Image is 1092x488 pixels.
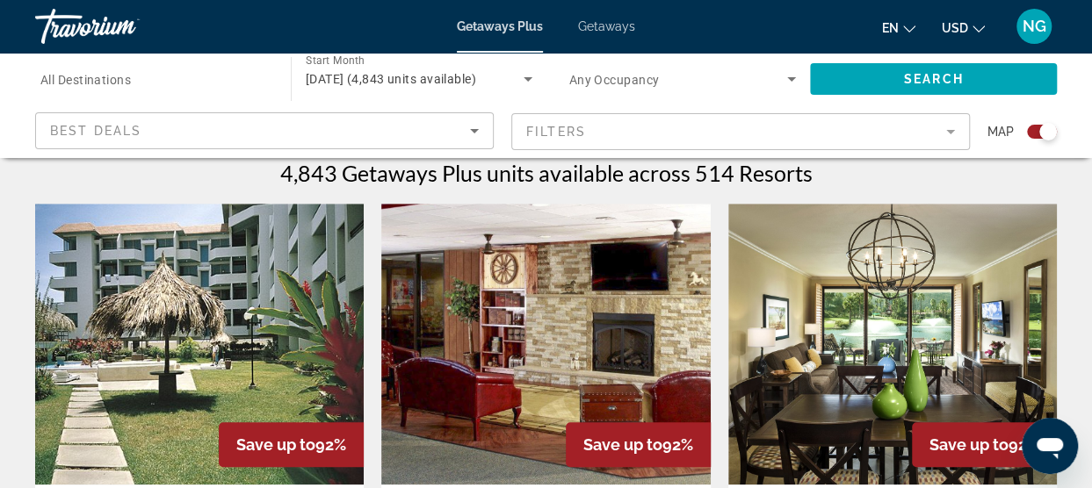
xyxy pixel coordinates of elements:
[882,15,915,40] button: Change language
[929,435,1009,454] span: Save up to
[1022,418,1078,474] iframe: Button to launch messaging window
[511,112,970,151] button: Filter
[904,72,964,86] span: Search
[35,4,211,49] a: Travorium
[219,422,364,467] div: 92%
[942,15,985,40] button: Change currency
[236,435,315,454] span: Save up to
[1023,18,1046,35] span: NG
[728,204,1057,484] img: 1540I01X.jpg
[566,422,711,467] div: 92%
[50,124,141,138] span: Best Deals
[306,72,476,86] span: [DATE] (4,843 units available)
[306,54,365,67] span: Start Month
[583,435,662,454] span: Save up to
[457,19,543,33] a: Getaways Plus
[1011,8,1057,45] button: User Menu
[50,120,479,141] mat-select: Sort by
[987,119,1014,144] span: Map
[35,204,364,484] img: 3154E01L.jpg
[569,73,660,87] span: Any Occupancy
[942,21,968,35] span: USD
[810,63,1057,95] button: Search
[280,160,813,186] h1: 4,843 Getaways Plus units available across 514 Resorts
[912,422,1057,467] div: 92%
[578,19,635,33] a: Getaways
[40,73,131,87] span: All Destinations
[882,21,899,35] span: en
[381,204,710,484] img: DF04E01X.jpg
